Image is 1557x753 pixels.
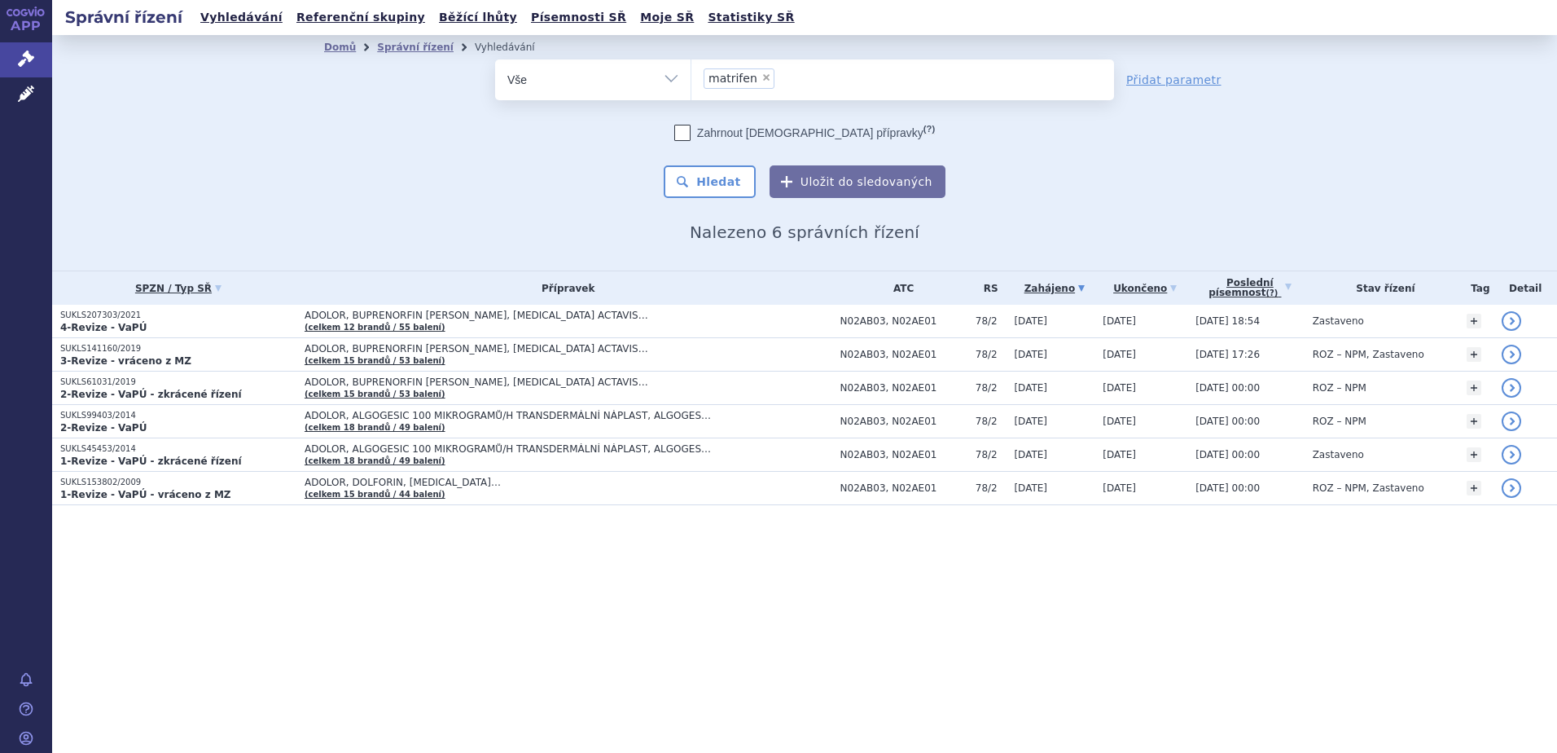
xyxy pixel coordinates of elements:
span: [DATE] 00:00 [1195,449,1260,460]
span: ADOLOR, ALGOGESIC 100 MIKROGRAMŮ/H TRANSDERMÁLNÍ NÁPLAST, ALGOGESIC 12,5 MIKROGRAMŮ/H TRANSDERMÁL... [305,410,712,421]
th: ATC [832,271,967,305]
a: Poslednípísemnost(?) [1195,271,1305,305]
strong: 1-Revize - VaPÚ - vráceno z MZ [60,489,231,500]
span: [DATE] [1103,416,1136,427]
a: Přidat parametr [1126,72,1221,88]
span: [DATE] [1103,382,1136,394]
span: ROZ – NPM, Zastaveno [1313,482,1424,494]
span: [DATE] [1014,349,1047,360]
span: ROZ – NPM [1313,416,1366,427]
span: [DATE] [1014,416,1047,427]
a: + [1467,314,1481,328]
span: [DATE] 17:26 [1195,349,1260,360]
span: Zastaveno [1313,449,1364,460]
span: × [761,73,771,82]
li: Vyhledávání [475,35,556,59]
span: N02AB03, N02AE01 [840,349,967,360]
a: (celkem 15 brandů / 53 balení) [305,390,445,399]
strong: 2-Revize - VaPÚ - zkrácené řízení [60,389,242,400]
span: 78/2 [976,482,1007,494]
span: 78/2 [976,416,1007,427]
a: Písemnosti SŘ [526,7,631,29]
p: SUKLS207303/2021 [60,310,296,321]
span: [DATE] 00:00 [1195,482,1260,494]
span: [DATE] [1103,349,1136,360]
a: (celkem 15 brandů / 44 balení) [305,490,445,499]
p: SUKLS153802/2009 [60,477,296,488]
span: [DATE] 18:54 [1195,315,1260,327]
a: Referenční skupiny [292,7,430,29]
span: ADOLOR, ALGOGESIC 100 MIKROGRAMŮ/H TRANSDERMÁLNÍ NÁPLAST, ALGOGESIC 12,5 MIKROGRAMŮ/H TRANSDERMÁL... [305,443,712,455]
a: Domů [324,42,356,53]
span: N02AB03, N02AE01 [840,382,967,394]
strong: 3-Revize - vráceno z MZ [60,355,191,367]
a: Správní řízení [377,42,454,53]
a: + [1467,347,1481,362]
span: [DATE] [1103,449,1136,460]
a: detail [1502,378,1521,398]
a: + [1467,481,1481,495]
span: [DATE] [1014,382,1047,394]
a: detail [1502,311,1521,331]
h2: Správní řízení [52,6,195,29]
a: Statistiky SŘ [703,7,799,29]
p: SUKLS45453/2014 [60,443,296,455]
span: ADOLOR, BUPRENORFIN [PERSON_NAME], [MEDICAL_DATA] ACTAVIS… [305,310,712,321]
span: Zastaveno [1313,315,1364,327]
a: Ukončeno [1103,277,1187,300]
a: detail [1502,345,1521,364]
a: (celkem 12 brandů / 55 balení) [305,323,445,332]
a: (celkem 15 brandů / 53 balení) [305,356,445,365]
span: matrifen [708,73,757,84]
span: [DATE] 00:00 [1195,382,1260,394]
span: [DATE] [1014,449,1047,460]
a: + [1467,381,1481,395]
span: [DATE] [1014,315,1047,327]
span: 78/2 [976,382,1007,394]
a: Vyhledávání [195,7,287,29]
p: SUKLS141160/2019 [60,343,296,354]
a: + [1467,447,1481,462]
p: SUKLS61031/2019 [60,376,296,388]
strong: 1-Revize - VaPÚ - zkrácené řízení [60,456,242,467]
span: N02AB03, N02AE01 [840,449,967,460]
strong: 2-Revize - VaPÚ [60,422,147,434]
span: 78/2 [976,349,1007,360]
span: N02AB03, N02AE01 [840,482,967,494]
span: ADOLOR, DOLFORIN, [MEDICAL_DATA]… [305,477,712,488]
span: Nalezeno 6 správních řízení [690,222,919,242]
button: Uložit do sledovaných [770,165,945,198]
span: [DATE] [1014,482,1047,494]
a: Běžící lhůty [434,7,522,29]
span: N02AB03, N02AE01 [840,416,967,427]
th: Přípravek [296,271,832,305]
th: Detail [1493,271,1557,305]
a: Zahájeno [1014,277,1094,300]
span: ROZ – NPM [1313,382,1366,394]
abbr: (?) [923,124,935,134]
span: ROZ – NPM, Zastaveno [1313,349,1424,360]
span: [DATE] [1103,482,1136,494]
a: (celkem 18 brandů / 49 balení) [305,423,445,432]
input: matrifen [779,68,788,88]
a: SPZN / Typ SŘ [60,277,296,300]
a: detail [1502,412,1521,431]
span: ADOLOR, BUPRENORFIN [PERSON_NAME], [MEDICAL_DATA] ACTAVIS… [305,376,712,388]
span: 78/2 [976,315,1007,327]
th: Stav řízení [1305,271,1459,305]
button: Hledat [664,165,756,198]
a: detail [1502,445,1521,465]
strong: 4-Revize - VaPÚ [60,322,147,333]
th: Tag [1458,271,1493,305]
a: Moje SŘ [635,7,699,29]
a: detail [1502,478,1521,498]
span: ADOLOR, BUPRENORFIN [PERSON_NAME], [MEDICAL_DATA] ACTAVIS… [305,343,712,354]
a: (celkem 18 brandů / 49 balení) [305,456,445,465]
span: N02AB03, N02AE01 [840,315,967,327]
label: Zahrnout [DEMOGRAPHIC_DATA] přípravky [674,125,935,141]
span: [DATE] 00:00 [1195,416,1260,427]
abbr: (?) [1265,288,1278,298]
th: RS [967,271,1007,305]
span: 78/2 [976,449,1007,460]
p: SUKLS99403/2014 [60,410,296,421]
